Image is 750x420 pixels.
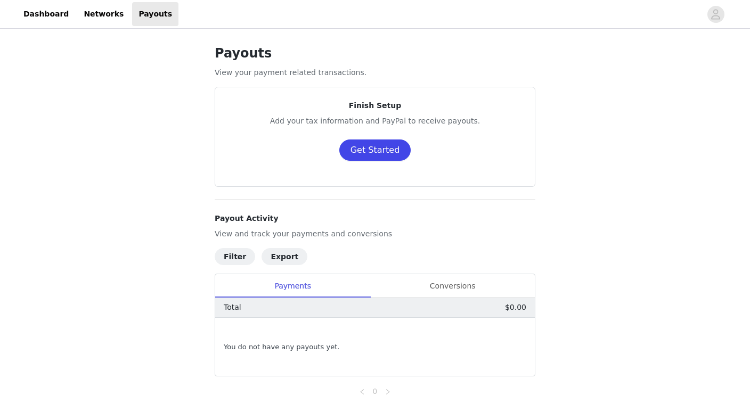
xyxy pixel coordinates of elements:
button: Filter [215,248,255,265]
p: Finish Setup [228,100,522,111]
a: Dashboard [17,2,75,26]
h4: Payout Activity [215,213,535,224]
li: Next Page [381,385,394,398]
div: Payments [215,274,370,298]
p: View and track your payments and conversions [215,228,535,240]
p: Add your tax information and PayPal to receive payouts. [228,116,522,127]
i: icon: left [359,389,365,395]
p: Total [224,302,241,313]
p: $0.00 [505,302,526,313]
li: 0 [369,385,381,398]
button: Export [262,248,307,265]
h1: Payouts [215,44,535,63]
a: 0 [369,385,381,397]
div: Conversions [370,274,535,298]
a: Payouts [132,2,178,26]
a: Networks [77,2,130,26]
button: Get Started [339,139,411,161]
span: You do not have any payouts yet. [224,342,339,352]
div: avatar [711,6,721,23]
p: View your payment related transactions. [215,67,535,78]
li: Previous Page [356,385,369,398]
i: icon: right [385,389,391,395]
